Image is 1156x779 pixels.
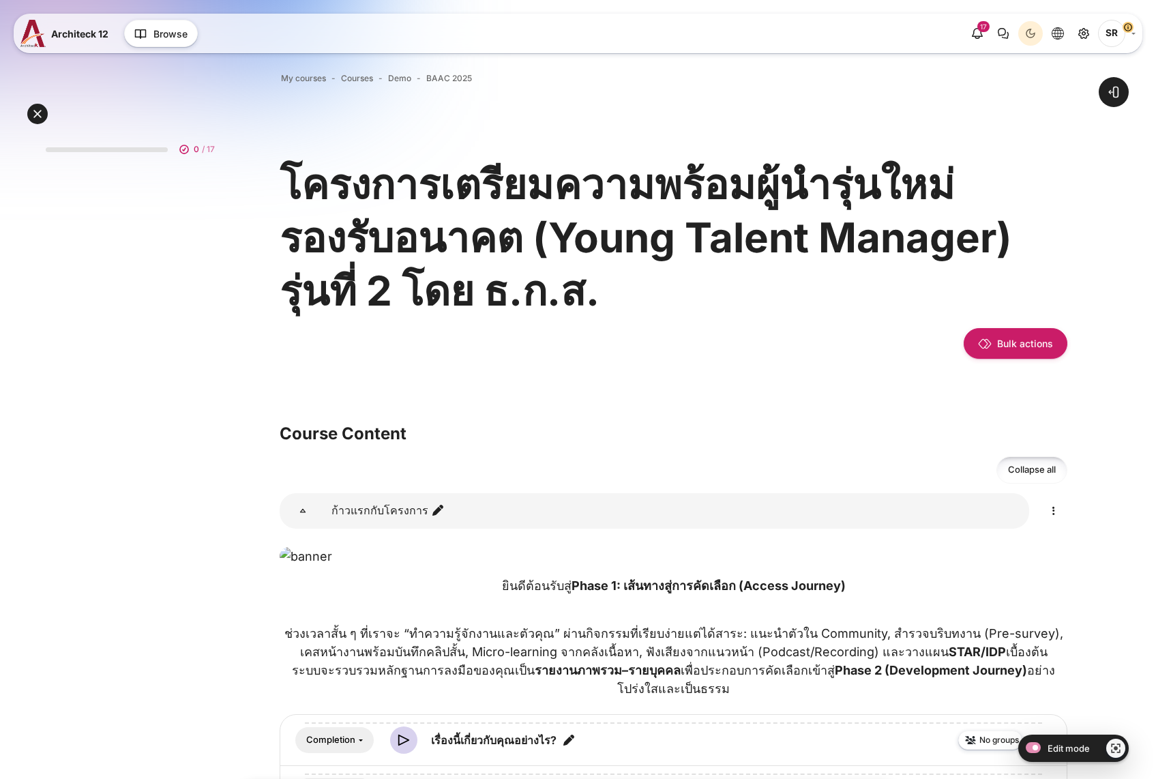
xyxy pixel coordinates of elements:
[964,328,1067,359] button: Bulk actions
[20,20,46,47] img: A12
[280,493,326,529] a: ก้าวแรกกับโครงการ
[431,732,557,748] a: เรื่องนี้เกี่ยวกับคุณอย่างไร?
[281,72,326,85] a: My courses
[280,606,1067,698] p: ช่วงเวลาสั้น ๆ ที่เราจะ “ทำความรู้จักงานและตัวคุณ” ผ่านกิจกรรมที่เรียบง่ายแต่ได้สาระ: แนะนำตัวใน ...
[153,27,188,41] span: Browse
[997,336,1053,351] span: Bulk actions
[572,578,846,593] strong: Phase 1: เส้นทางสู่การคัดเลือก (Access Journey)
[1048,743,1090,754] span: Edit mode
[331,503,445,517] a: ก้าวแรกกับโครงการ
[280,70,1067,87] nav: Navigation bar
[280,576,1067,595] p: ยินดีต้อนรับสู่
[1008,463,1056,477] span: Collapse all
[124,20,198,47] button: Browse
[964,734,977,746] img: No groups
[977,21,990,32] div: 17
[958,731,1022,750] button: No groups
[1098,20,1125,47] span: Songklod Riraroengjaratsaeng
[194,143,199,156] span: 0
[35,129,231,163] a: 0 / 17
[1046,503,1062,519] i: Edit
[1046,21,1070,46] button: Languages
[991,21,1016,46] button: There are 0 unread conversations
[562,733,576,747] i: Edit title
[835,663,1027,677] strong: Phase 2 (Development Journey)
[20,20,114,47] a: A12 A12 Architeck 12
[1018,21,1043,46] button: Light Mode Dark Mode
[1040,497,1067,525] a: Edit
[996,456,1067,484] a: Collapse all
[341,72,373,85] a: Courses
[1071,21,1096,46] a: Site administration
[1106,739,1125,758] a: Show/Hide - Region
[949,645,1006,659] strong: STAR/IDP
[280,547,332,565] img: banner
[390,726,417,754] img: Video Time icon
[979,734,1019,746] span: No groups
[1020,23,1041,44] div: Dark Mode
[426,72,472,85] a: BAAC 2025
[51,27,108,41] span: Architeck 12
[296,504,310,518] span: Collapse
[295,727,374,754] button: Completion
[202,143,215,156] span: / 17
[388,72,411,85] a: Demo
[280,423,1067,444] h3: Course Content
[431,503,445,517] i: Edit section name
[280,158,1067,317] h1: โครงการเตรียมความพร้อมผู้นำรุ่นใหม่รองรับอนาคต (Young Talent Manager) รุ่นที่ 2 โดย ธ.ก.ส.
[1098,20,1136,47] a: User menu
[535,663,681,677] strong: รายงานภาพรวม–รายบุคคล
[965,21,990,46] div: Show notification window with 17 new notifications
[295,727,374,754] div: Completion requirements for เรื่องนี้เกี่ยวกับคุณอย่างไร?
